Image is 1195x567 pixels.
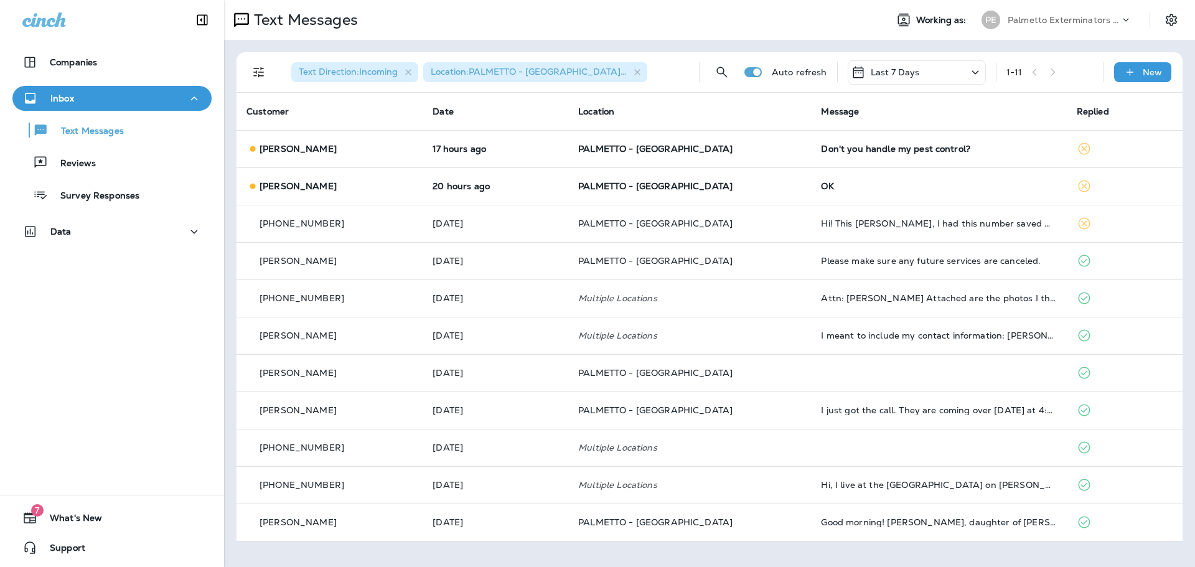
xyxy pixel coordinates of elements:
[1160,9,1183,31] button: Settings
[433,218,558,228] p: Oct 8, 2025 04:36 PM
[821,106,859,117] span: Message
[433,480,558,490] p: Oct 1, 2025 01:41 PM
[433,368,558,378] p: Oct 2, 2025 04:33 PM
[260,218,344,229] span: [PHONE_NUMBER]
[578,517,733,528] span: PALMETTO - [GEOGRAPHIC_DATA]
[37,543,85,558] span: Support
[821,517,1056,527] div: Good morning! Gayle Fellers, daughter of Calvin Cloninger will be there at 10:30 to let Sean in. ...
[12,50,212,75] button: Companies
[578,480,801,490] p: Multiple Locations
[578,405,733,416] span: PALMETTO - [GEOGRAPHIC_DATA]
[772,67,827,77] p: Auto refresh
[49,126,124,138] p: Text Messages
[50,93,74,103] p: Inbox
[12,149,212,176] button: Reviews
[821,405,1056,415] div: I just got the call. They are coming over tomorrow at 4:30. Thanks for your help!
[260,181,337,191] p: [PERSON_NAME]
[982,11,1000,29] div: PE
[433,293,558,303] p: Oct 7, 2025 11:05 AM
[12,505,212,530] button: 7What's New
[185,7,220,32] button: Collapse Sidebar
[578,293,801,303] p: Multiple Locations
[260,405,337,415] p: [PERSON_NAME]
[433,181,558,191] p: Oct 9, 2025 01:32 PM
[12,219,212,244] button: Data
[260,293,344,304] span: [PHONE_NUMBER]
[249,11,358,29] p: Text Messages
[578,443,801,452] p: Multiple Locations
[423,62,647,82] div: Location:PALMETTO - [GEOGRAPHIC_DATA]+2
[246,60,271,85] button: Filters
[260,517,337,527] p: [PERSON_NAME]
[578,143,733,154] span: PALMETTO - [GEOGRAPHIC_DATA]
[12,182,212,208] button: Survey Responses
[246,106,289,117] span: Customer
[12,117,212,143] button: Text Messages
[821,330,1056,340] div: I meant to include my contact information: Mike Martini 14 Apollo Rd Charleston, SC 29407
[433,443,558,452] p: Oct 2, 2025 08:37 AM
[821,293,1056,303] div: Attn: Devon Attached are the photos I think are termites that a had inside my back door. Let me k...
[916,15,969,26] span: Working as:
[48,190,139,202] p: Survey Responses
[260,479,344,490] span: [PHONE_NUMBER]
[821,218,1056,228] div: Hi! This Deb Dixon, I had this number saved when we received our quote and had our first applicat...
[821,256,1056,266] div: Please make sure any future services are canceled.
[299,66,398,77] span: Text Direction : Incoming
[260,442,344,453] span: [PHONE_NUMBER]
[578,255,733,266] span: PALMETTO - [GEOGRAPHIC_DATA]
[433,517,558,527] p: Oct 1, 2025 08:06 AM
[578,330,801,340] p: Multiple Locations
[31,504,44,517] span: 7
[1077,106,1109,117] span: Replied
[431,66,630,77] span: Location : PALMETTO - [GEOGRAPHIC_DATA] +2
[578,180,733,192] span: PALMETTO - [GEOGRAPHIC_DATA]
[50,57,97,67] p: Companies
[578,367,733,378] span: PALMETTO - [GEOGRAPHIC_DATA]
[578,106,614,117] span: Location
[871,67,920,77] p: Last 7 Days
[821,480,1056,490] div: Hi, I live at the Island Park Condos on Daniel Island. Our association has a pest contract with y...
[1008,15,1120,25] p: Palmetto Exterminators LLC
[291,62,418,82] div: Text Direction:Incoming
[50,227,72,237] p: Data
[433,256,558,266] p: Oct 7, 2025 04:18 PM
[433,405,558,415] p: Oct 2, 2025 03:06 PM
[1143,67,1162,77] p: New
[578,218,733,229] span: PALMETTO - [GEOGRAPHIC_DATA]
[821,181,1056,191] div: OK
[260,256,337,266] p: [PERSON_NAME]
[12,535,212,560] button: Support
[433,106,454,117] span: Date
[1006,67,1023,77] div: 1 - 11
[433,144,558,154] p: Oct 9, 2025 04:52 PM
[260,330,337,340] p: [PERSON_NAME]
[37,513,102,528] span: What's New
[260,368,337,378] p: [PERSON_NAME]
[710,60,734,85] button: Search Messages
[48,158,96,170] p: Reviews
[12,86,212,111] button: Inbox
[821,144,1056,154] div: Don't you handle my pest control?
[260,144,337,154] p: [PERSON_NAME]
[433,330,558,340] p: Oct 5, 2025 10:53 AM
